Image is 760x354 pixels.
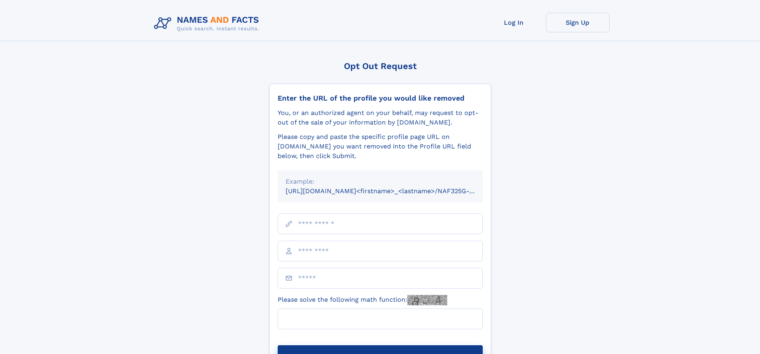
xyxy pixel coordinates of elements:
[278,295,447,305] label: Please solve the following math function:
[546,13,610,32] a: Sign Up
[286,187,498,195] small: [URL][DOMAIN_NAME]<firstname>_<lastname>/NAF325G-xxxxxxxx
[269,61,491,71] div: Opt Out Request
[482,13,546,32] a: Log In
[278,94,483,103] div: Enter the URL of the profile you would like removed
[151,13,266,34] img: Logo Names and Facts
[278,132,483,161] div: Please copy and paste the specific profile page URL on [DOMAIN_NAME] you want removed into the Pr...
[286,177,475,186] div: Example:
[278,108,483,127] div: You, or an authorized agent on your behalf, may request to opt-out of the sale of your informatio...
